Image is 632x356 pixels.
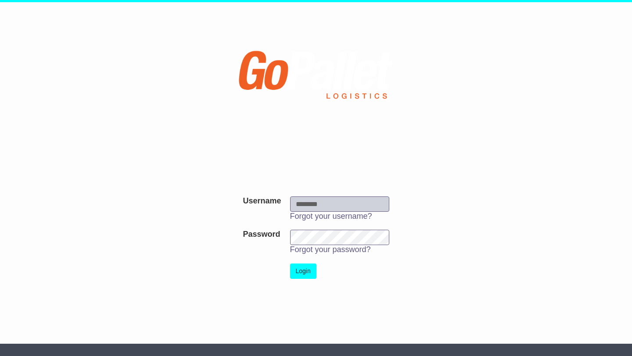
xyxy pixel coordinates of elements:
[290,212,372,221] a: Forgot your username?
[243,230,280,239] label: Password
[290,263,316,279] button: Login
[236,41,395,115] img: Go Pallet Logistic Pty Limited
[243,196,281,206] label: Username
[290,245,371,254] a: Forgot your password?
